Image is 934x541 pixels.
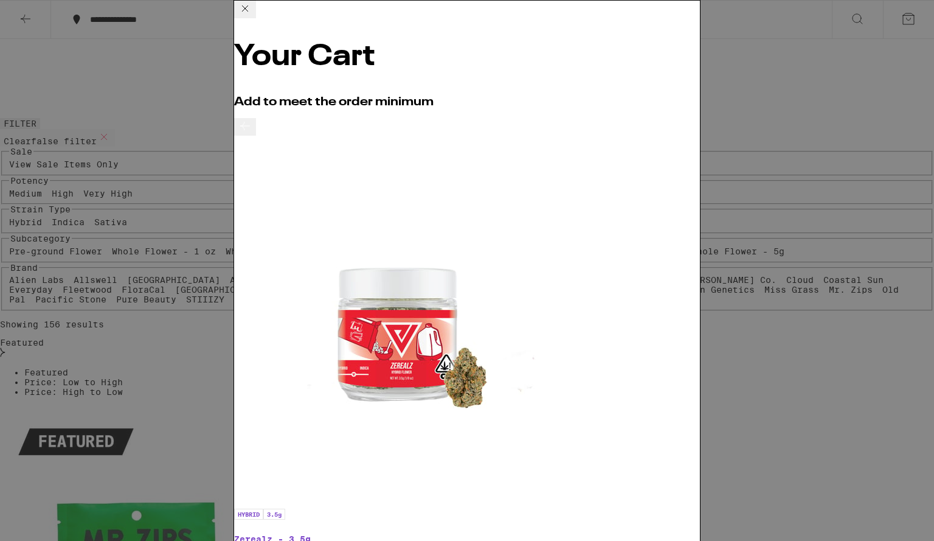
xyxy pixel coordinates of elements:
[234,509,263,520] p: HYBRID
[234,136,599,501] img: Ember Valley - Zerealz - 3.5g
[234,96,700,108] h2: Add to meet the order minimum
[263,509,285,520] p: 3.5g
[234,43,700,72] h2: Your Cart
